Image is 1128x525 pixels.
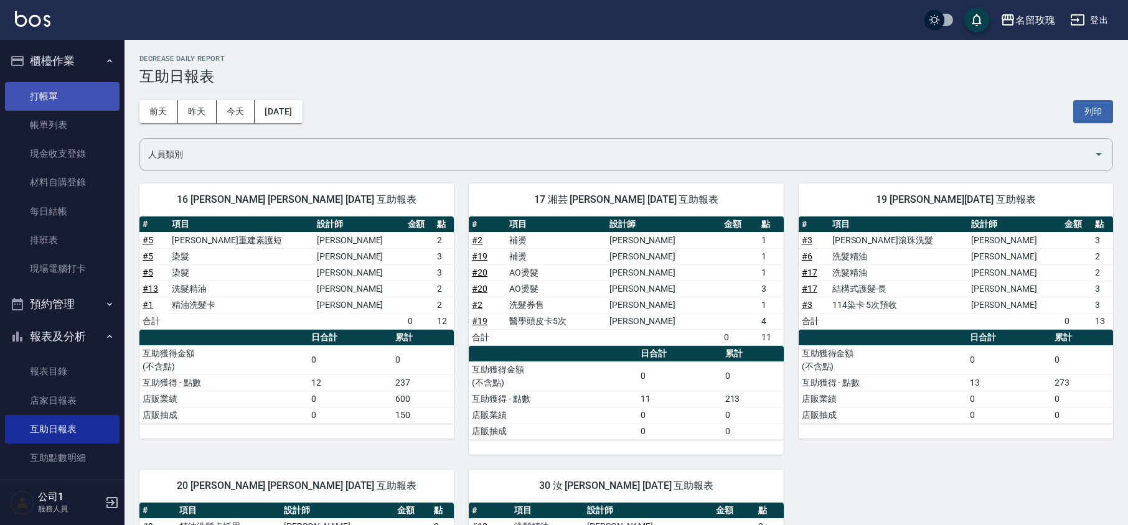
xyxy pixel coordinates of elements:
td: 0 [308,391,393,407]
a: #5 [143,251,153,261]
th: 累計 [722,346,784,362]
h5: 公司1 [38,491,101,503]
td: 店販抽成 [139,407,308,423]
td: [PERSON_NAME] [314,232,404,248]
a: 互助日報表 [5,415,120,444]
button: [DATE] [255,100,302,123]
a: #5 [143,267,153,277]
a: 排班表 [5,226,120,254]
td: 4 [758,313,784,329]
th: # [799,216,829,233]
td: 12 [434,313,454,329]
td: 0 [308,407,393,423]
button: save [964,7,989,32]
th: 點 [434,216,454,233]
a: #2 [472,300,482,310]
td: [PERSON_NAME] [968,297,1062,313]
td: [PERSON_NAME] [606,248,721,264]
td: [PERSON_NAME] [314,248,404,264]
td: 114染卡 5次預收 [829,297,968,313]
h3: 互助日報表 [139,68,1113,85]
td: 0 [637,423,722,439]
th: 點 [755,503,784,519]
td: 精油洗髮卡 [169,297,314,313]
th: 累計 [392,330,454,346]
td: 合計 [799,313,829,329]
td: 洗髮精油 [829,264,968,281]
td: [PERSON_NAME] [968,232,1062,248]
a: 材料自購登錄 [5,168,120,197]
td: 店販抽成 [799,407,967,423]
input: 人員名稱 [145,144,1089,165]
td: 0 [637,361,722,391]
a: #17 [802,284,817,294]
td: [PERSON_NAME] [314,264,404,281]
td: 12 [308,374,393,391]
th: 項目 [169,216,314,233]
img: Logo [15,11,50,27]
td: [PERSON_NAME] [314,281,404,297]
td: 0 [722,423,784,439]
th: 點 [431,503,454,519]
td: 染髮 [169,264,314,281]
td: 0 [392,345,454,374]
th: 累計 [1051,330,1113,346]
td: 1 [758,232,784,248]
a: 店家日報表 [5,386,120,415]
td: 0 [1051,345,1113,374]
a: 互助點數明細 [5,444,120,472]
th: 點 [1092,216,1113,233]
table: a dense table [139,216,454,330]
td: 1 [758,264,784,281]
a: #1 [143,300,153,310]
td: 213 [722,391,784,407]
th: 金額 [394,503,431,519]
td: 店販業績 [469,407,637,423]
a: 現金收支登錄 [5,139,120,168]
th: 點 [758,216,784,233]
button: 列印 [1073,100,1113,123]
td: 3 [1092,281,1113,297]
a: #17 [802,267,817,277]
button: 預約管理 [5,288,120,320]
th: 項目 [511,503,584,519]
th: 金額 [721,216,758,233]
td: AO燙髮 [506,264,606,281]
table: a dense table [799,216,1113,330]
td: 1 [758,297,784,313]
td: 補燙 [506,232,606,248]
a: #2 [472,235,482,245]
td: 0 [1051,391,1113,407]
a: 打帳單 [5,82,120,111]
td: [PERSON_NAME] [968,264,1062,281]
td: [PERSON_NAME] [314,297,404,313]
a: #5 [143,235,153,245]
td: [PERSON_NAME] [606,264,721,281]
a: 帳單列表 [5,111,120,139]
td: 互助獲得金額 (不含點) [799,345,967,374]
td: [PERSON_NAME]重建素護短 [169,232,314,248]
td: 0 [722,361,784,391]
span: 16 [PERSON_NAME] [PERSON_NAME] [DATE] 互助報表 [154,193,439,206]
td: 0 [721,329,758,345]
td: 互助獲得金額 (不含點) [139,345,308,374]
span: 30 汝 [PERSON_NAME] [DATE] 互助報表 [484,480,768,492]
td: 店販業績 [139,391,308,407]
button: 名留玫瑰 [995,7,1060,33]
td: 3 [434,264,454,281]
td: 3 [434,248,454,264]
td: 洗髮精油 [829,248,968,264]
th: # [139,216,169,233]
a: #3 [802,235,812,245]
a: 報表目錄 [5,357,120,386]
td: 2 [434,297,454,313]
a: #19 [472,251,487,261]
span: 17 湘芸 [PERSON_NAME] [DATE] 互助報表 [484,193,768,206]
table: a dense table [799,330,1113,424]
td: 3 [758,281,784,297]
a: #6 [802,251,812,261]
td: 237 [392,374,454,391]
td: 13 [1092,313,1113,329]
th: 設計師 [968,216,1062,233]
p: 服務人員 [38,503,101,514]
